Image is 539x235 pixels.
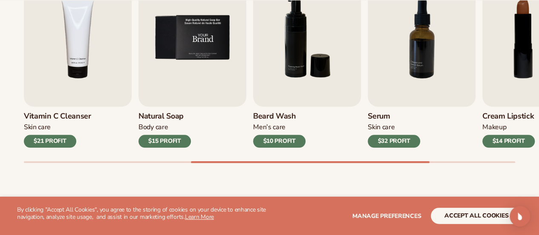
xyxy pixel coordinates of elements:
[138,123,191,132] div: Body Care
[253,135,306,148] div: $10 PROFIT
[185,213,214,221] a: Learn More
[482,112,535,121] h3: Cream Lipstick
[368,112,420,121] h3: Serum
[253,123,306,132] div: Men’s Care
[368,123,420,132] div: Skin Care
[253,112,306,121] h3: Beard Wash
[138,135,191,148] div: $15 PROFIT
[24,112,91,121] h3: Vitamin C Cleanser
[24,135,76,148] div: $21 PROFIT
[482,123,535,132] div: Makeup
[138,112,191,121] h3: Natural Soap
[510,206,530,226] div: Open Intercom Messenger
[352,212,421,220] span: Manage preferences
[431,208,522,224] button: accept all cookies
[17,206,270,221] p: By clicking "Accept All Cookies", you agree to the storing of cookies on your device to enhance s...
[482,135,535,148] div: $14 PROFIT
[352,208,421,224] button: Manage preferences
[24,123,91,132] div: Skin Care
[368,135,420,148] div: $32 PROFIT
